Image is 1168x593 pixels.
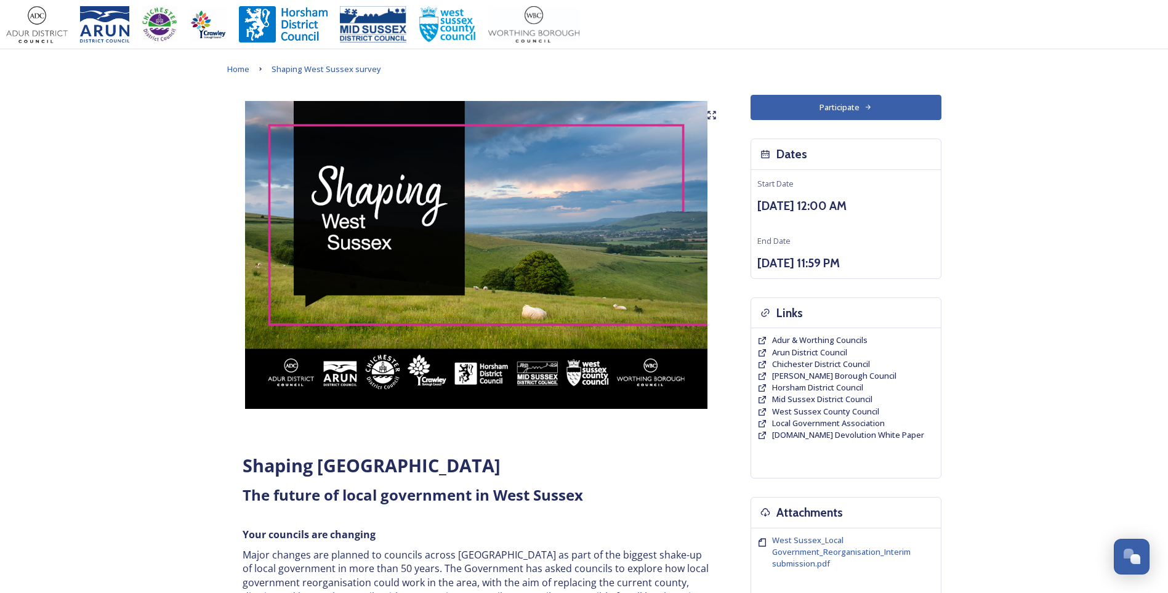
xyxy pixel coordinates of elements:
[757,235,791,246] span: End Date
[772,370,896,382] a: [PERSON_NAME] Borough Council
[776,504,843,522] h3: Attachments
[757,254,935,272] h3: [DATE] 11:59 PM
[190,6,227,43] img: Crawley%20BC%20logo.jpg
[142,6,177,43] img: CDC%20Logo%20-%20you%20may%20have%20a%20better%20version.jpg
[239,6,328,43] img: Horsham%20DC%20Logo.jpg
[272,63,381,75] span: Shaping West Sussex survey
[243,453,501,477] strong: Shaping [GEOGRAPHIC_DATA]
[772,535,911,569] span: West Sussex_Local Government_Reorganisation_Interim submission.pdf
[772,347,847,358] a: Arun District Council
[340,6,406,43] img: 150ppimsdc%20logo%20blue.png
[751,95,941,120] button: Participate
[776,304,803,322] h3: Links
[419,6,477,43] img: WSCCPos-Spot-25mm.jpg
[243,485,583,505] strong: The future of local government in West Sussex
[772,406,879,417] span: West Sussex County Council
[1114,539,1150,575] button: Open Chat
[6,6,68,43] img: Adur%20logo%20%281%29.jpeg
[772,382,863,393] span: Horsham District Council
[772,358,870,370] a: Chichester District Council
[772,393,872,405] a: Mid Sussex District Council
[772,429,924,441] a: [DOMAIN_NAME] Devolution White Paper
[772,382,863,393] a: Horsham District Council
[757,178,794,189] span: Start Date
[772,406,879,418] a: West Sussex County Council
[488,6,579,43] img: Worthing_Adur%20%281%29.jpg
[227,63,249,75] span: Home
[772,370,896,381] span: [PERSON_NAME] Borough Council
[772,418,885,429] a: Local Government Association
[772,334,868,345] span: Adur & Worthing Councils
[227,62,249,76] a: Home
[80,6,129,43] img: Arun%20District%20Council%20logo%20blue%20CMYK.jpg
[772,429,924,440] span: [DOMAIN_NAME] Devolution White Paper
[772,334,868,346] a: Adur & Worthing Councils
[776,145,807,163] h3: Dates
[757,197,935,215] h3: [DATE] 12:00 AM
[272,62,381,76] a: Shaping West Sussex survey
[243,528,376,541] strong: Your councils are changing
